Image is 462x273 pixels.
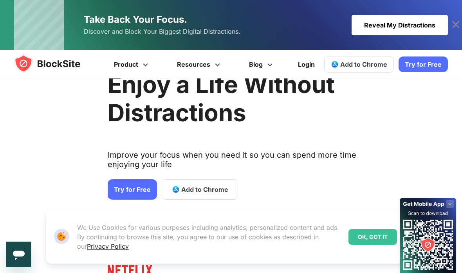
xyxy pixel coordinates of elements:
a: Add to Chrome [162,179,238,200]
a: Privacy Policy [87,242,129,250]
a: Product [101,50,164,78]
img: blocksite-icon.5d769676.svg [14,54,96,73]
text: Improve your focus when you need it so you can spend more time enjoying your life [108,150,357,175]
a: Blog [236,50,288,78]
a: Login [293,55,319,74]
h2: Enjoy a Life Without Distractions [108,70,357,127]
iframe: Button to launch messaging window [6,242,31,267]
p: We Use Cookies for various purposes including analytics, personalized content and ads. By continu... [77,223,342,251]
a: Try for Free [108,179,157,200]
div: OK, GOT IT [348,229,397,245]
a: Add to Chrome [324,56,394,73]
a: Resources [164,50,236,78]
span: Add to Chrome [181,185,228,194]
span: Take Back Your Focus. [84,14,187,25]
span: Discover and Block Your Biggest Digital Distractions. [84,26,240,37]
div: Reveal My Distractions [352,15,448,35]
span: Add to Chrome [340,60,387,68]
a: Try for Free [399,56,448,72]
img: app-store-icon.svg [331,60,339,68]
